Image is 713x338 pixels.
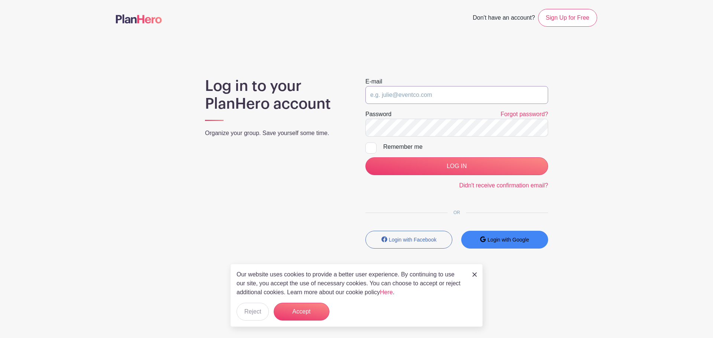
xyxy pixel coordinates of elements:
p: Our website uses cookies to provide a better user experience. By continuing to use our site, you ... [237,270,465,297]
small: Login with Google [488,237,529,243]
input: LOG IN [365,157,548,175]
button: Accept [274,303,329,321]
p: Organize your group. Save yourself some time. [205,129,348,138]
img: logo-507f7623f17ff9eddc593b1ce0a138ce2505c220e1c5a4e2b4648c50719b7d32.svg [116,14,162,23]
div: Remember me [383,142,548,151]
label: E-mail [365,77,382,86]
button: Reject [237,303,269,321]
a: Here [380,289,393,295]
a: Didn't receive confirmation email? [459,182,548,188]
input: e.g. julie@eventco.com [365,86,548,104]
h1: Log in to your PlanHero account [205,77,348,113]
span: Don't have an account? [473,10,535,27]
button: Login with Facebook [365,231,452,249]
label: Password [365,110,391,119]
button: Login with Google [461,231,548,249]
img: close_button-5f87c8562297e5c2d7936805f587ecaba9071eb48480494691a3f1689db116b3.svg [472,272,477,277]
span: OR [447,210,466,215]
a: Forgot password? [501,111,548,117]
a: Sign Up for Free [538,9,597,27]
small: Login with Facebook [389,237,436,243]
